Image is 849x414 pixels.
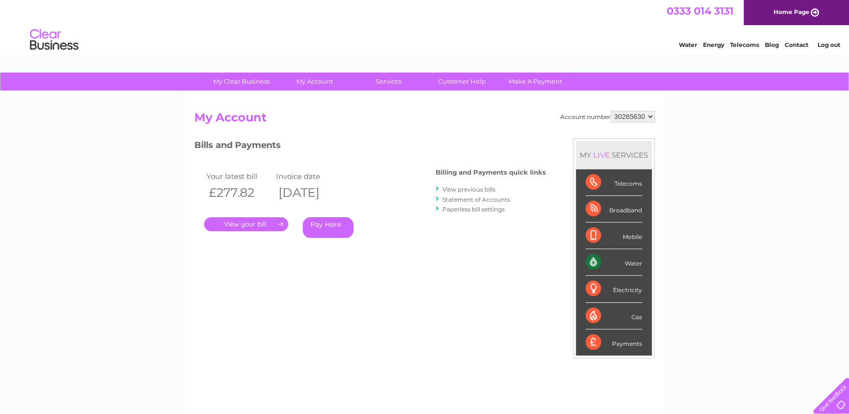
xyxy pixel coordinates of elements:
[197,5,654,47] div: Clear Business is a trading name of Verastar Limited (registered in [GEOGRAPHIC_DATA] No. 3667643...
[591,150,612,160] div: LIVE
[202,73,281,90] a: My Clear Business
[442,196,510,203] a: Statement of Accounts
[586,249,642,276] div: Water
[194,138,546,155] h3: Bills and Payments
[275,73,355,90] a: My Account
[679,41,697,48] a: Water
[194,111,655,129] h2: My Account
[204,170,274,183] td: Your latest bill
[586,276,642,302] div: Electricity
[576,141,652,169] div: MY SERVICES
[274,183,343,203] th: [DATE]
[204,217,288,231] a: .
[586,196,642,222] div: Broadband
[29,25,79,55] img: logo.png
[586,329,642,355] div: Payments
[204,183,274,203] th: £277.82
[349,73,428,90] a: Services
[436,169,546,176] h4: Billing and Payments quick links
[817,41,840,48] a: Log out
[730,41,759,48] a: Telecoms
[496,73,575,90] a: Make A Payment
[274,170,343,183] td: Invoice date
[785,41,808,48] a: Contact
[586,222,642,249] div: Mobile
[765,41,779,48] a: Blog
[422,73,502,90] a: Customer Help
[560,111,655,122] div: Account number
[442,186,496,193] a: View previous bills
[667,5,733,17] a: 0333 014 3131
[586,169,642,196] div: Telecoms
[303,217,353,238] a: Pay Here
[703,41,724,48] a: Energy
[586,303,642,329] div: Gas
[442,206,505,213] a: Paperless bill settings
